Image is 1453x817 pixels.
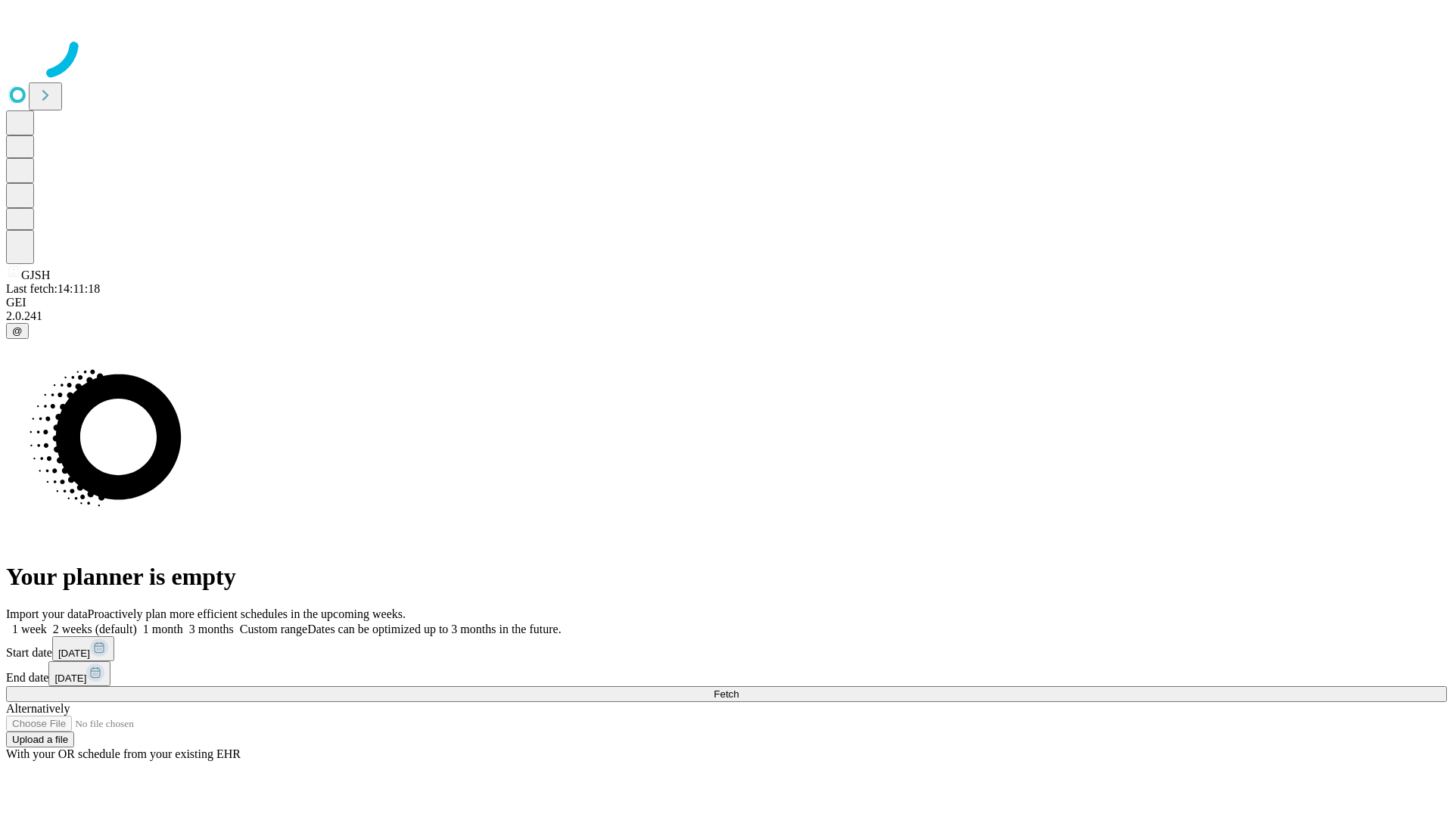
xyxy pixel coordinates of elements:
[52,636,114,661] button: [DATE]
[21,269,50,281] span: GJSH
[6,702,70,715] span: Alternatively
[6,296,1447,309] div: GEI
[6,323,29,339] button: @
[53,623,137,635] span: 2 weeks (default)
[6,309,1447,323] div: 2.0.241
[48,661,110,686] button: [DATE]
[189,623,234,635] span: 3 months
[54,673,86,684] span: [DATE]
[6,563,1447,591] h1: Your planner is empty
[240,623,307,635] span: Custom range
[6,636,1447,661] div: Start date
[6,661,1447,686] div: End date
[714,688,739,700] span: Fetch
[307,623,561,635] span: Dates can be optimized up to 3 months in the future.
[6,282,100,295] span: Last fetch: 14:11:18
[12,623,47,635] span: 1 week
[6,607,88,620] span: Import your data
[143,623,183,635] span: 1 month
[58,648,90,659] span: [DATE]
[6,686,1447,702] button: Fetch
[88,607,406,620] span: Proactively plan more efficient schedules in the upcoming weeks.
[12,325,23,337] span: @
[6,732,74,747] button: Upload a file
[6,747,241,760] span: With your OR schedule from your existing EHR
